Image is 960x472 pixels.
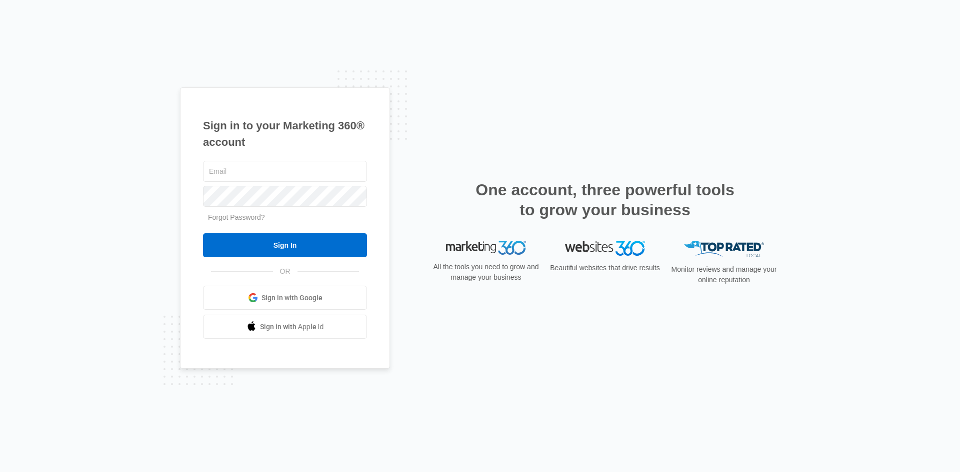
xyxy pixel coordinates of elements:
[668,264,780,285] p: Monitor reviews and manage your online reputation
[203,233,367,257] input: Sign In
[261,293,322,303] span: Sign in with Google
[430,262,542,283] p: All the tools you need to grow and manage your business
[260,322,324,332] span: Sign in with Apple Id
[472,180,737,220] h2: One account, three powerful tools to grow your business
[684,241,764,257] img: Top Rated Local
[565,241,645,255] img: Websites 360
[203,117,367,150] h1: Sign in to your Marketing 360® account
[549,263,661,273] p: Beautiful websites that drive results
[203,161,367,182] input: Email
[208,213,265,221] a: Forgot Password?
[273,266,297,277] span: OR
[203,315,367,339] a: Sign in with Apple Id
[203,286,367,310] a: Sign in with Google
[446,241,526,255] img: Marketing 360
